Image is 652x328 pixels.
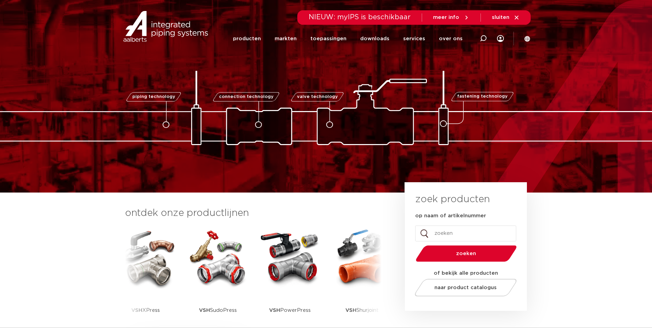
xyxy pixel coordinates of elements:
[132,95,175,99] span: piping technology
[492,14,520,21] a: sluiten
[403,25,425,52] a: services
[457,95,508,99] span: fastening technology
[413,245,519,262] button: zoeken
[415,212,486,219] label: op naam of artikelnummer
[275,25,297,52] a: markten
[131,308,142,313] strong: VSH
[199,308,210,313] strong: VSH
[434,271,498,276] strong: of bekijk alle producten
[415,193,490,206] h3: zoek producten
[297,95,338,99] span: valve technology
[360,25,389,52] a: downloads
[310,25,346,52] a: toepassingen
[433,251,499,256] span: zoeken
[125,206,382,220] h3: ontdek onze productlijnen
[219,95,273,99] span: connection technology
[439,25,463,52] a: over ons
[345,308,356,313] strong: VSH
[269,308,280,313] strong: VSH
[233,25,261,52] a: producten
[433,14,469,21] a: meer info
[233,25,463,52] nav: Menu
[415,226,516,241] input: zoeken
[433,15,459,20] span: meer info
[434,285,497,290] span: naar product catalogus
[492,15,509,20] span: sluiten
[309,14,411,21] span: NIEUW: myIPS is beschikbaar
[413,279,518,296] a: naar product catalogus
